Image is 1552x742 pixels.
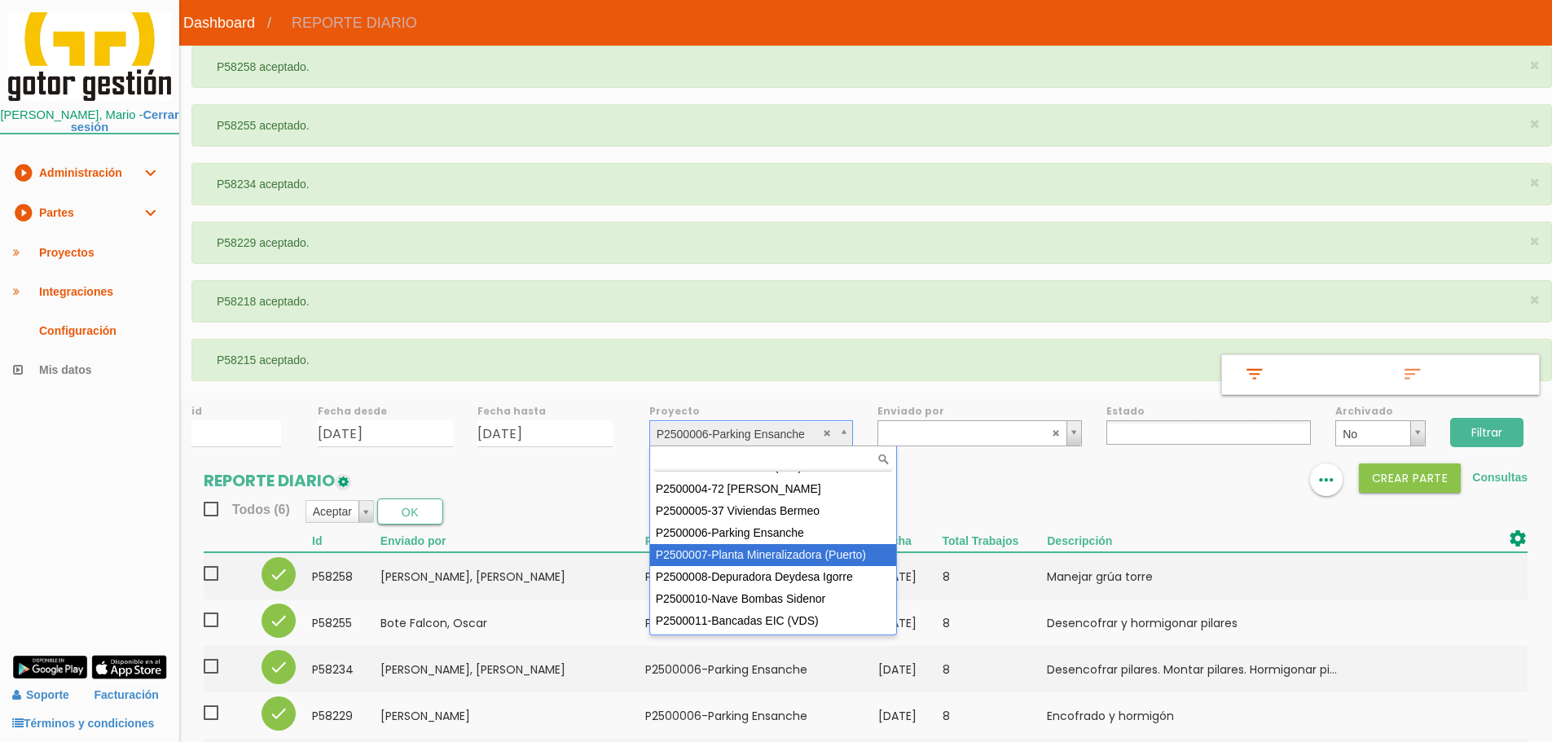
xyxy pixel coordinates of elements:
div: P2500012-Nave Jundiz [650,632,896,654]
div: P2500006-Parking Ensanche [650,522,896,544]
div: P2500008-Depuradora Deydesa Igorre [650,566,896,588]
div: P2500011-Bancadas EIC (VDS) [650,610,896,632]
div: P2500010-Nave Bombas Sidenor [650,588,896,610]
div: P2500005-37 Viviendas Bermeo [650,500,896,522]
div: P2500007-Planta Mineralizadora (Puerto) [650,544,896,566]
div: P2500004-72 [PERSON_NAME] [650,478,896,500]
